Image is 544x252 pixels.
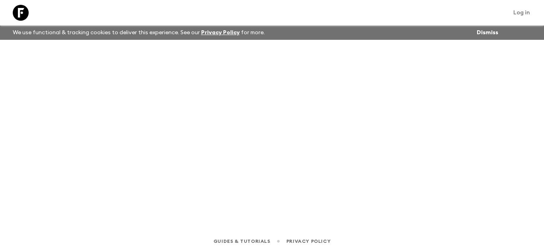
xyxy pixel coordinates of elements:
[475,27,500,38] button: Dismiss
[213,237,270,246] a: Guides & Tutorials
[509,7,534,18] a: Log in
[286,237,331,246] a: Privacy Policy
[10,25,268,40] p: We use functional & tracking cookies to deliver this experience. See our for more.
[201,30,240,35] a: Privacy Policy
